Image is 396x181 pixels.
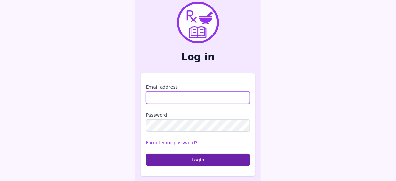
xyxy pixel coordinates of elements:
[146,112,250,118] label: Password
[177,2,219,43] img: PharmXellence Logo
[146,140,198,145] a: Forgot your password?
[141,51,255,63] h2: Log in
[146,84,250,90] label: Email address
[146,154,250,166] button: Login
